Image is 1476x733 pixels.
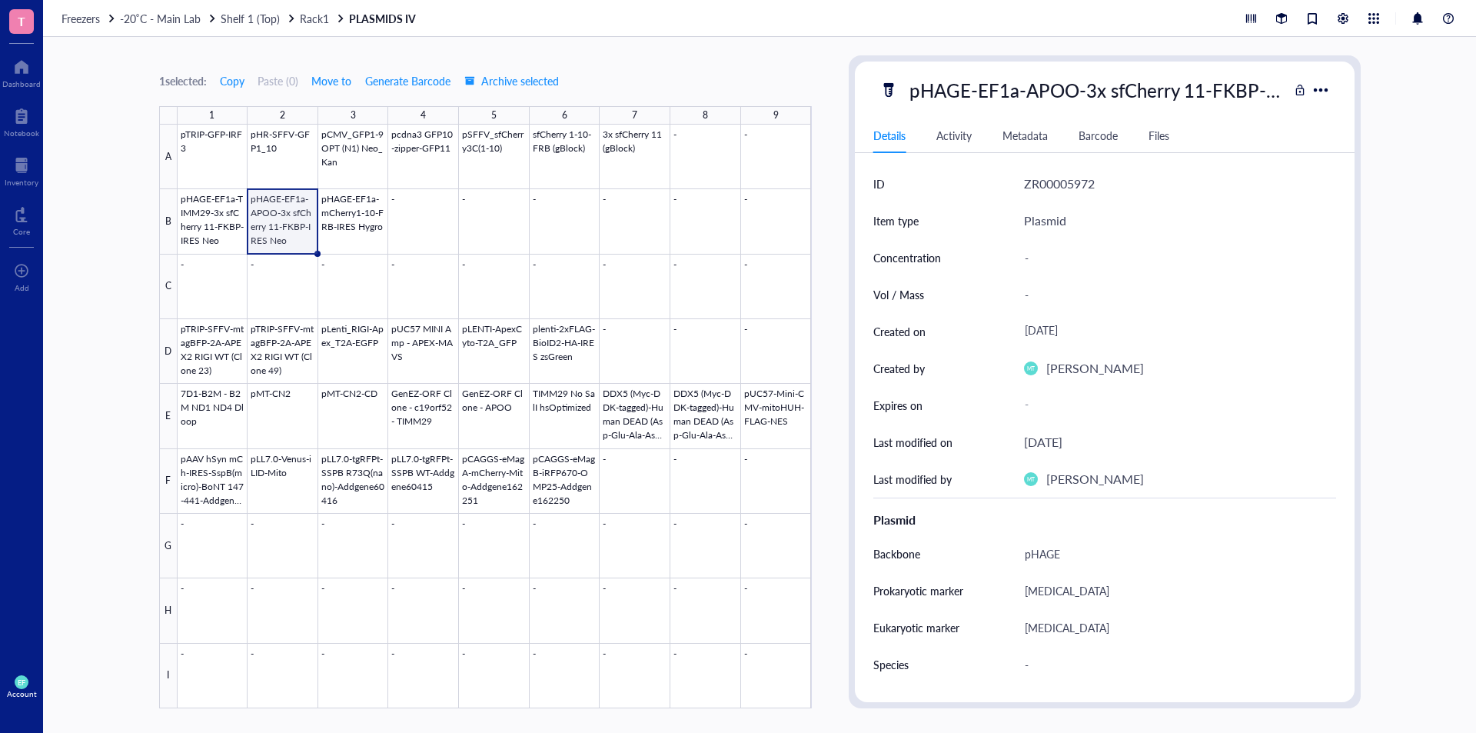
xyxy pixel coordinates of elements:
div: Concentration [873,249,941,266]
a: Core [13,202,30,236]
div: D [159,319,178,384]
a: Dashboard [2,55,41,88]
div: Notebook [4,128,39,138]
div: Last modified by [873,471,952,488]
a: Freezers [61,12,117,25]
div: [DATE] [1024,432,1062,452]
div: Expires on [873,397,922,414]
div: [MEDICAL_DATA] [1018,575,1330,607]
div: 1 selected: [159,72,207,89]
span: Generate Barcode [365,75,450,87]
div: Files [1149,127,1169,144]
div: Details [873,127,906,144]
div: Barcode [1079,127,1118,144]
div: Account [7,689,37,698]
span: MT [1026,365,1034,371]
button: Copy [219,68,245,93]
span: Archive selected [464,75,559,87]
span: Move to [311,75,351,87]
span: EF [18,678,26,687]
div: A [159,125,178,189]
div: Created by [873,360,925,377]
div: Plasmid [1024,211,1066,231]
div: F [159,449,178,514]
span: -20˚C - Main Lab [120,11,201,26]
div: 4 [421,105,426,125]
div: Dashboard [2,79,41,88]
span: T [18,12,25,31]
div: 2 [280,105,285,125]
div: pHAGE-EF1a-APOO-3x sfCherry 11-FKBP-IRES Neo [903,74,1288,106]
span: Shelf 1 (Top) [221,11,280,26]
div: Metadata [1002,127,1048,144]
button: Archive selected [464,68,560,93]
div: 5 [491,105,497,125]
div: Species [873,656,909,673]
div: B [159,189,178,254]
div: I [159,644,178,708]
div: 7 [632,105,637,125]
div: - [1018,391,1330,419]
span: Copy [220,75,244,87]
div: E [159,384,178,448]
div: G [159,514,178,578]
button: Generate Barcode [364,68,451,93]
div: pHAGE [1018,538,1330,570]
div: [DATE] [1018,318,1330,345]
div: Activity [936,127,972,144]
button: Paste (0) [258,68,298,93]
div: [MEDICAL_DATA] [1018,611,1330,644]
div: - [1018,685,1330,718]
div: - [1018,648,1330,681]
div: 8 [703,105,708,125]
div: Add [15,283,29,292]
a: Notebook [4,104,39,138]
div: Last modified on [873,434,952,451]
div: 9 [773,105,779,125]
div: - [1018,278,1330,311]
div: 1 [209,105,214,125]
div: [PERSON_NAME] [1046,358,1144,378]
button: Move to [311,68,352,93]
a: Shelf 1 (Top)Rack1 [221,12,346,25]
div: Created on [873,323,926,340]
div: ID [873,175,885,192]
div: C [159,255,178,319]
a: PLASMIDS IV [349,12,419,25]
div: Core [13,227,30,236]
div: [PERSON_NAME] [1046,469,1144,489]
span: Rack1 [300,11,329,26]
div: Inventory [5,178,38,187]
span: Freezers [61,11,100,26]
div: - [1018,242,1330,274]
div: Vol / Mass [873,286,924,303]
div: Eukaryotic marker [873,619,959,636]
div: Backbone [873,545,920,562]
div: ZR00005972 [1024,174,1095,194]
div: Plasmid [873,511,1336,529]
div: Prokaryotic marker [873,582,963,599]
div: H [159,578,178,643]
div: 6 [562,105,567,125]
div: Item type [873,212,919,229]
a: -20˚C - Main Lab [120,12,218,25]
div: 3 [351,105,356,125]
span: MT [1026,476,1034,482]
a: Inventory [5,153,38,187]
